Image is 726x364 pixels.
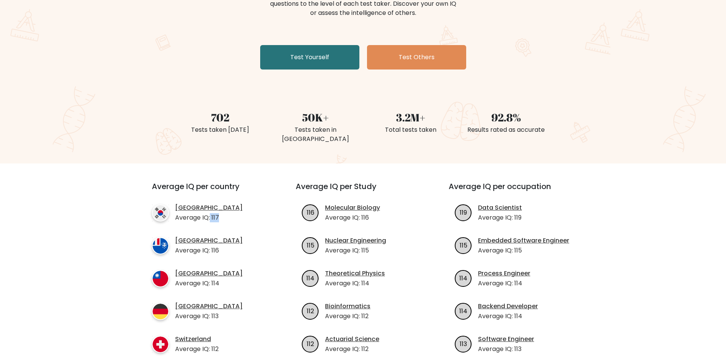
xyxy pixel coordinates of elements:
a: Test Yourself [260,45,359,70]
img: country [152,336,169,353]
text: 114 [306,273,314,282]
text: 112 [307,339,314,348]
div: 702 [177,109,263,125]
a: Embedded Software Engineer [478,236,569,245]
text: 112 [307,306,314,315]
a: Backend Developer [478,302,538,311]
text: 114 [459,306,467,315]
text: 115 [460,241,467,249]
img: country [152,303,169,320]
p: Average IQ: 114 [478,312,538,321]
p: Average IQ: 114 [478,279,530,288]
a: [GEOGRAPHIC_DATA] [175,269,243,278]
img: country [152,237,169,254]
a: Test Others [367,45,466,70]
a: Software Engineer [478,335,534,344]
div: Tests taken [DATE] [177,125,263,134]
div: 3.2M+ [368,109,454,125]
a: Data Scientist [478,203,522,212]
div: 50K+ [272,109,359,125]
a: Nuclear Engineering [325,236,386,245]
text: 113 [460,339,467,348]
p: Average IQ: 114 [325,279,385,288]
h3: Average IQ per occupation [449,182,583,200]
h3: Average IQ per country [152,182,268,200]
p: Average IQ: 113 [478,345,534,354]
p: Average IQ: 116 [175,246,243,255]
h3: Average IQ per Study [296,182,430,200]
text: 119 [460,208,467,217]
a: [GEOGRAPHIC_DATA] [175,203,243,212]
a: Bioinformatics [325,302,370,311]
p: Average IQ: 112 [325,345,379,354]
a: [GEOGRAPHIC_DATA] [175,236,243,245]
img: country [152,270,169,287]
p: Average IQ: 117 [175,213,243,222]
img: country [152,204,169,222]
p: Average IQ: 115 [325,246,386,255]
div: Results rated as accurate [463,125,549,134]
div: Total tests taken [368,125,454,134]
div: Tests taken in [GEOGRAPHIC_DATA] [272,125,359,144]
p: Average IQ: 116 [325,213,380,222]
text: 116 [307,208,314,217]
text: 114 [459,273,467,282]
text: 115 [307,241,314,249]
a: Theoretical Physics [325,269,385,278]
p: Average IQ: 114 [175,279,243,288]
a: Actuarial Science [325,335,379,344]
a: [GEOGRAPHIC_DATA] [175,302,243,311]
a: Switzerland [175,335,219,344]
p: Average IQ: 112 [175,345,219,354]
a: Process Engineer [478,269,530,278]
p: Average IQ: 112 [325,312,370,321]
p: Average IQ: 113 [175,312,243,321]
p: Average IQ: 115 [478,246,569,255]
a: Molecular Biology [325,203,380,212]
p: Average IQ: 119 [478,213,522,222]
div: 92.8% [463,109,549,125]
